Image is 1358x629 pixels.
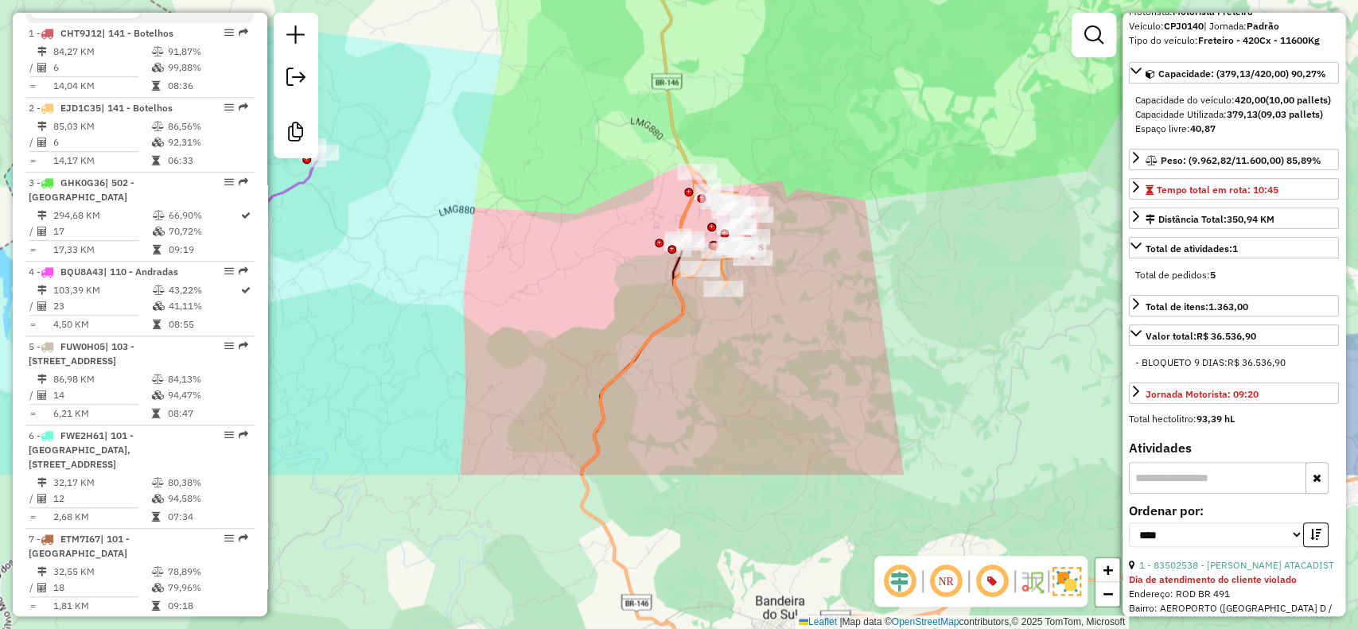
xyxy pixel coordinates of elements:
[153,285,165,295] i: % de utilização do peso
[1129,349,1339,376] div: Valor total:R$ 36.536,90
[29,78,37,94] td: =
[29,266,178,278] span: 4 -
[1129,62,1339,83] a: Capacidade: (379,13/420,00) 90,27%
[167,491,247,507] td: 94,58%
[1078,19,1110,51] a: Exibir filtros
[29,316,37,332] td: =
[153,227,165,236] i: % de utilização da cubagem
[224,103,234,112] em: Opções
[1135,268,1333,282] div: Total de pedidos:
[167,153,247,169] td: 06:33
[799,616,837,627] a: Leaflet
[927,562,965,600] span: Ocultar NR
[29,533,130,559] span: 7 -
[60,429,104,441] span: FWE2H61
[29,242,37,258] td: =
[239,534,248,543] em: Rota exportada
[224,341,234,351] em: Opções
[37,375,47,384] i: Distância Total
[167,60,247,76] td: 99,88%
[153,301,165,311] i: % de utilização da cubagem
[1095,558,1119,582] a: Zoom in
[1129,324,1339,346] a: Valor total:R$ 36.536,90
[1197,413,1235,425] strong: 93,39 hL
[167,371,247,387] td: 84,13%
[280,61,312,97] a: Exportar sessão
[152,583,164,592] i: % de utilização da cubagem
[839,616,842,627] span: |
[37,567,47,577] i: Distância Total
[37,583,47,592] i: Total de Atividades
[1164,20,1204,32] strong: CPJ0140
[1019,569,1045,594] img: Fluxo de ruas
[239,266,248,276] em: Rota exportada
[224,534,234,543] em: Opções
[167,134,247,150] td: 92,31%
[37,478,47,487] i: Distância Total
[37,122,47,131] i: Distância Total
[167,44,247,60] td: 91,87%
[29,491,37,507] td: /
[1232,243,1238,254] strong: 1
[37,211,47,220] i: Distância Total
[29,60,37,76] td: /
[1146,329,1256,344] div: Valor total:
[29,298,37,314] td: /
[239,103,248,112] em: Rota exportada
[1228,356,1286,368] span: R$ 36.536,90
[53,580,151,596] td: 18
[1266,94,1331,106] strong: (10,00 pallets)
[153,245,161,254] i: Tempo total em rota
[239,341,248,351] em: Rota exportada
[1198,34,1320,46] strong: Freteiro - 420Cx - 11600Kg
[881,562,919,600] span: Ocultar deslocamento
[1204,20,1279,32] span: | Jornada:
[1129,573,1297,585] strong: Dia de atendimento do cliente violado
[152,601,160,611] i: Tempo total em rota
[102,27,173,39] span: | 141 - Botelhos
[29,102,173,114] span: 2 -
[168,282,239,298] td: 43,22%
[53,316,152,332] td: 4,50 KM
[37,390,47,400] i: Total de Atividades
[152,122,164,131] i: % de utilização do peso
[53,282,152,298] td: 103,39 KM
[1129,237,1339,258] a: Total de atividades:1
[29,223,37,239] td: /
[1303,522,1329,547] button: Ordem decrescente
[224,430,234,440] em: Opções
[152,375,164,384] i: % de utilização do peso
[29,27,173,39] span: 1 -
[1129,587,1339,601] div: Endereço: ROD BR 491
[241,285,251,295] i: Rota otimizada
[167,564,247,580] td: 78,89%
[1129,87,1339,142] div: Capacidade: (379,13/420,00) 90,27%
[53,134,151,150] td: 6
[29,598,37,614] td: =
[1129,441,1339,456] h4: Atividades
[53,298,152,314] td: 23
[53,564,151,580] td: 32,55 KM
[1146,212,1274,227] div: Distância Total:
[37,227,47,236] i: Total de Atividades
[29,134,37,150] td: /
[152,138,164,147] i: % de utilização da cubagem
[152,47,164,56] i: % de utilização do peso
[168,208,239,223] td: 66,90%
[1129,5,1339,19] div: Motorista:
[53,406,151,421] td: 6,21 KM
[153,211,165,220] i: % de utilização do peso
[1157,184,1278,196] span: Tempo total em rota: 10:45
[1161,154,1321,166] span: Peso: (9.962,82/11.600,00) 85,89%
[224,266,234,276] em: Opções
[152,409,160,418] i: Tempo total em rota
[167,406,247,421] td: 08:47
[53,598,151,614] td: 1,81 KM
[1235,94,1266,106] strong: 420,00
[60,177,105,188] span: GHK0G36
[241,211,251,220] i: Rota otimizada
[167,509,247,525] td: 07:34
[224,177,234,187] em: Opções
[1139,559,1334,571] a: 1 - 83502538 - [PERSON_NAME] ATACADIST
[37,301,47,311] i: Total de Atividades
